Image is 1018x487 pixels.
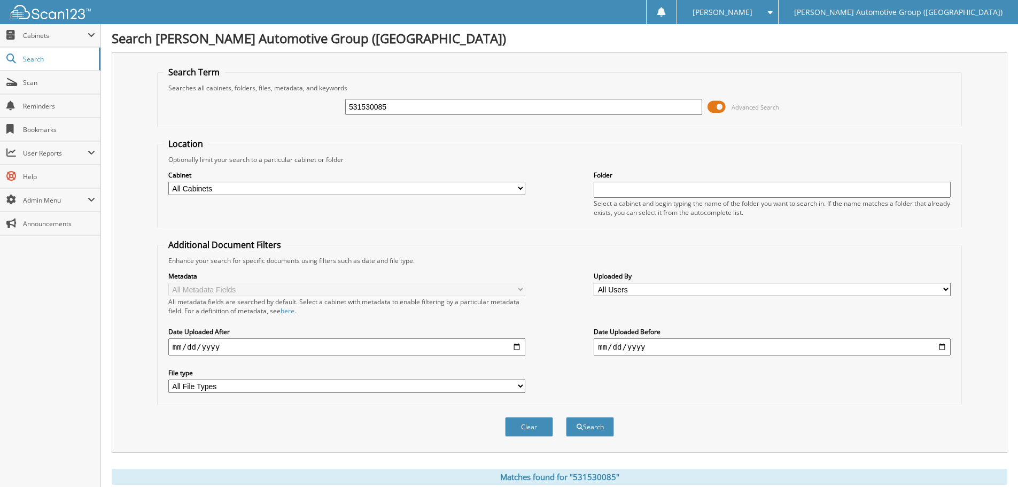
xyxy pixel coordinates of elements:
label: Folder [594,171,951,180]
div: Select a cabinet and begin typing the name of the folder you want to search in. If the name match... [594,199,951,217]
h1: Search [PERSON_NAME] Automotive Group ([GEOGRAPHIC_DATA]) [112,29,1007,47]
button: Clear [505,417,553,437]
label: File type [168,368,525,377]
label: Uploaded By [594,272,951,281]
div: Enhance your search for specific documents using filters such as date and file type. [163,256,956,265]
a: here [281,306,294,315]
span: Cabinets [23,31,88,40]
div: Matches found for "531530085" [112,469,1007,485]
img: scan123-logo-white.svg [11,5,91,19]
span: Advanced Search [732,103,779,111]
input: start [168,338,525,355]
span: Bookmarks [23,125,95,134]
span: Announcements [23,219,95,228]
button: Search [566,417,614,437]
label: Cabinet [168,171,525,180]
span: Search [23,55,94,64]
span: Admin Menu [23,196,88,205]
input: end [594,338,951,355]
span: [PERSON_NAME] Automotive Group ([GEOGRAPHIC_DATA]) [794,9,1003,16]
span: User Reports [23,149,88,158]
div: Searches all cabinets, folders, files, metadata, and keywords [163,83,956,92]
label: Date Uploaded Before [594,327,951,336]
label: Date Uploaded After [168,327,525,336]
span: Scan [23,78,95,87]
div: All metadata fields are searched by default. Select a cabinet with metadata to enable filtering b... [168,297,525,315]
div: Optionally limit your search to a particular cabinet or folder [163,155,956,164]
span: [PERSON_NAME] [693,9,752,16]
label: Metadata [168,272,525,281]
legend: Additional Document Filters [163,239,286,251]
span: Help [23,172,95,181]
span: Reminders [23,102,95,111]
legend: Location [163,138,208,150]
legend: Search Term [163,66,225,78]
